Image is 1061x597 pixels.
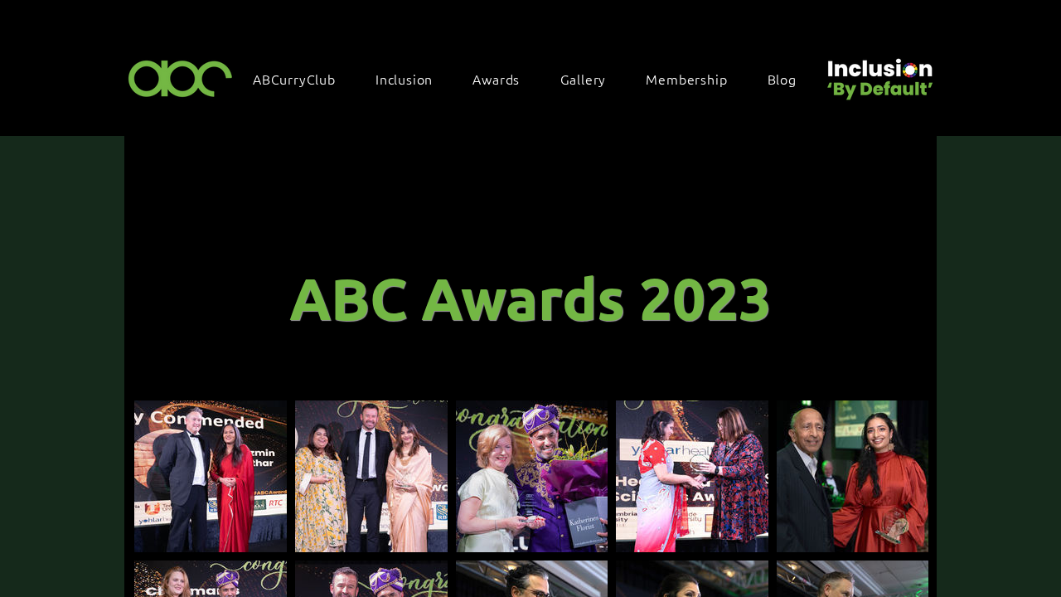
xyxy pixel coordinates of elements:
[768,70,797,88] span: Blog
[759,61,821,96] a: Blog
[637,61,752,96] a: Membership
[245,61,821,96] nav: Site
[367,61,458,96] div: Inclusion
[253,70,336,88] span: ABCurryClub
[472,70,520,88] span: Awards
[464,61,545,96] div: Awards
[124,53,238,102] img: ABC-Logo-Blank-Background-01-01-2.png
[646,70,727,88] span: Membership
[560,70,607,88] span: Gallery
[552,61,632,96] a: Gallery
[245,61,361,96] a: ABCurryClub
[821,45,936,102] img: Untitled design (22).png
[289,262,772,333] span: ABC Awards 2023
[375,70,433,88] span: Inclusion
